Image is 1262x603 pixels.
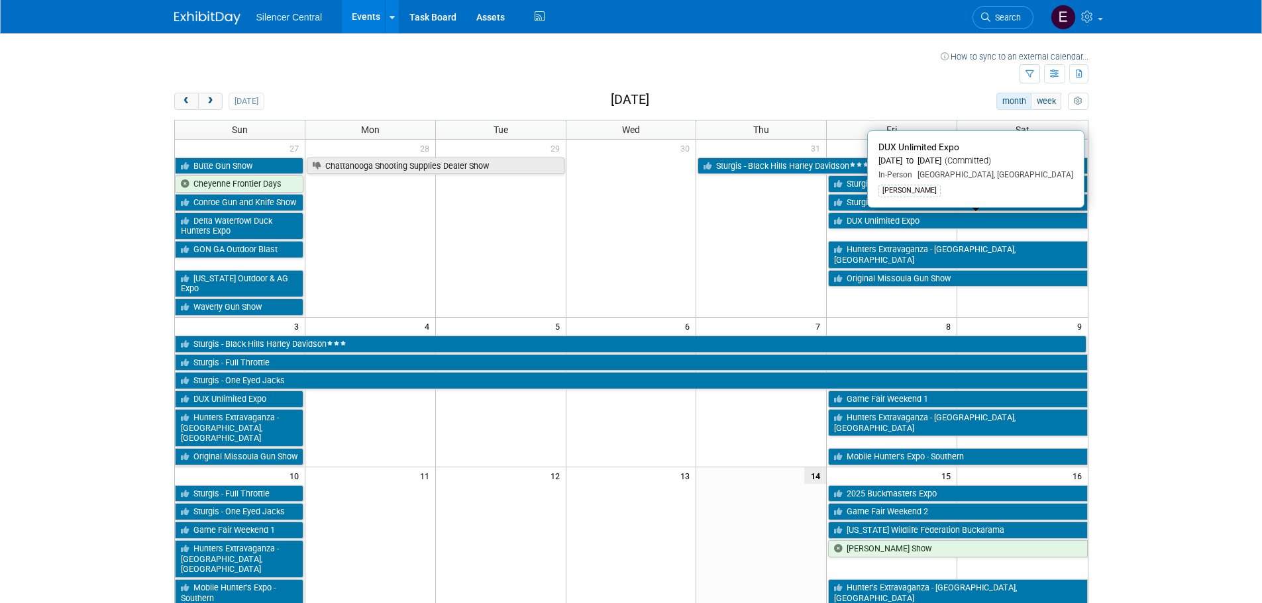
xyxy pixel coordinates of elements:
[804,467,826,484] span: 14
[549,467,566,484] span: 12
[361,124,380,135] span: Mon
[1051,5,1076,30] img: Emma Houwman
[828,485,1087,502] a: 2025 Buckmasters Expo
[878,142,959,152] span: DUX Unlimited Expo
[941,156,991,165] span: (Committed)
[307,158,564,175] a: Chattanooga Shooting Supplies Dealer Show
[828,391,1087,408] a: Game Fair Weekend 1
[175,299,303,316] a: Waverly Gun Show
[1074,97,1082,106] i: Personalize Calendar
[419,467,435,484] span: 11
[175,391,303,408] a: DUX Unlimited Expo
[878,185,941,197] div: [PERSON_NAME]
[198,93,223,110] button: next
[878,170,912,179] span: In-Person
[828,522,1087,539] a: [US_STATE] Wildlife Federation Buckarama
[828,540,1087,557] a: [PERSON_NAME] Show
[679,140,696,156] span: 30
[175,354,1088,371] a: Sturgis - Full Throttle
[1071,467,1088,484] span: 16
[175,503,303,520] a: Sturgis - One Eyed Jacks
[175,448,303,465] a: Original Missoula Gun Show
[423,318,435,334] span: 4
[175,372,1088,389] a: Sturgis - One Eyed Jacks
[175,175,303,193] a: Cheyenne Frontier Days
[174,11,240,24] img: ExhibitDay
[828,212,1087,230] a: DUX Unlimited Expo
[175,336,1086,353] a: Sturgis - Black Hills Harley Davidson
[810,140,826,156] span: 31
[419,140,435,156] span: 28
[828,175,1087,193] a: Sturgis - Full Throttle
[1068,93,1088,110] button: myCustomButton
[175,485,303,502] a: Sturgis - Full Throttle
[175,158,303,175] a: Butte Gun Show
[611,93,649,107] h2: [DATE]
[828,270,1087,287] a: Original Missoula Gun Show
[1076,318,1088,334] span: 9
[814,318,826,334] span: 7
[679,467,696,484] span: 13
[828,241,1087,268] a: Hunters Extravaganza - [GEOGRAPHIC_DATA], [GEOGRAPHIC_DATA]
[554,318,566,334] span: 5
[684,318,696,334] span: 6
[940,467,957,484] span: 15
[293,318,305,334] span: 3
[753,124,769,135] span: Thu
[878,156,1073,167] div: [DATE] to [DATE]
[175,270,303,297] a: [US_STATE] Outdoor & AG Expo
[945,318,957,334] span: 8
[828,448,1087,465] a: Mobile Hunter’s Expo - Southern
[256,12,323,23] span: Silencer Central
[622,124,640,135] span: Wed
[549,140,566,156] span: 29
[175,540,303,578] a: Hunters Extravaganza - [GEOGRAPHIC_DATA], [GEOGRAPHIC_DATA]
[828,409,1087,436] a: Hunters Extravaganza - [GEOGRAPHIC_DATA], [GEOGRAPHIC_DATA]
[828,194,1087,211] a: Sturgis - One Eyed Jacks
[232,124,248,135] span: Sun
[175,241,303,258] a: GON GA Outdoor Blast
[494,124,508,135] span: Tue
[990,13,1021,23] span: Search
[828,503,1087,520] a: Game Fair Weekend 2
[288,140,305,156] span: 27
[174,93,199,110] button: prev
[1031,93,1061,110] button: week
[175,522,303,539] a: Game Fair Weekend 1
[229,93,264,110] button: [DATE]
[941,52,1088,62] a: How to sync to an external calendar...
[175,194,303,211] a: Conroe Gun and Knife Show
[973,6,1033,29] a: Search
[175,212,303,240] a: Delta Waterfowl Duck Hunters Expo
[175,409,303,447] a: Hunters Extravaganza - [GEOGRAPHIC_DATA], [GEOGRAPHIC_DATA]
[698,158,1087,175] a: Sturgis - Black Hills Harley Davidson
[912,170,1073,179] span: [GEOGRAPHIC_DATA], [GEOGRAPHIC_DATA]
[288,467,305,484] span: 10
